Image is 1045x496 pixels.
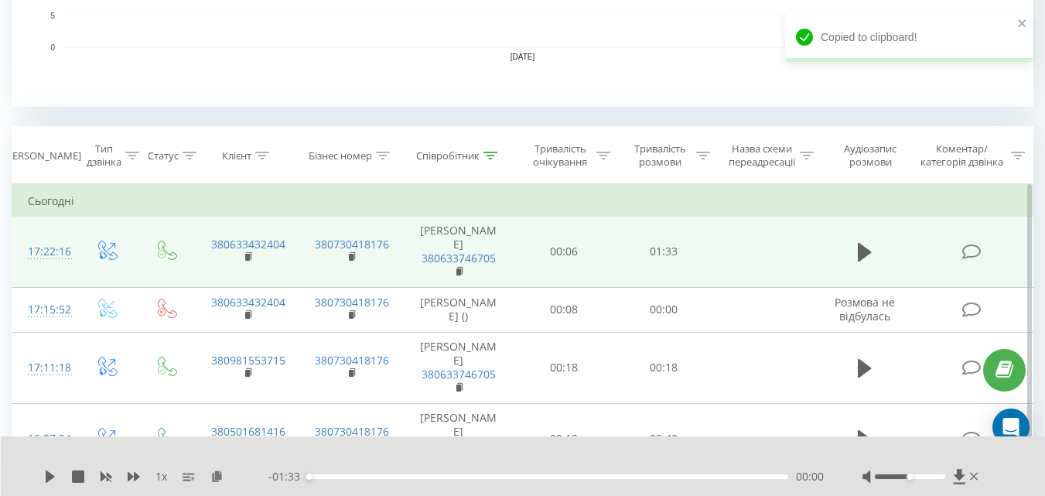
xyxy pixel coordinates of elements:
[796,469,824,484] span: 00:00
[28,295,60,325] div: 17:15:52
[403,403,514,474] td: [PERSON_NAME]
[614,333,714,404] td: 00:18
[3,149,81,162] div: [PERSON_NAME]
[50,43,55,52] text: 0
[528,142,593,169] div: Тривалість очікування
[917,142,1007,169] div: Коментар/категорія дзвінка
[514,287,614,332] td: 00:08
[87,142,121,169] div: Тип дзвінка
[514,333,614,404] td: 00:18
[832,142,910,169] div: Аудіозапис розмови
[614,287,714,332] td: 00:00
[614,403,714,474] td: 00:40
[403,217,514,288] td: [PERSON_NAME]
[416,149,480,162] div: Співробітник
[211,353,285,368] a: 380981553715
[315,353,389,368] a: 380730418176
[907,474,913,480] div: Accessibility label
[148,149,179,162] div: Статус
[211,295,285,310] a: 380633432404
[315,237,389,251] a: 380730418176
[403,333,514,404] td: [PERSON_NAME]
[315,424,389,439] a: 380730418176
[785,12,1033,62] div: Copied to clipboard!
[28,237,60,267] div: 17:22:16
[28,424,60,454] div: 16:27:34
[728,142,796,169] div: Назва схеми переадресації
[422,367,496,381] a: 380633746705
[992,409,1030,446] div: Open Intercom Messenger
[315,295,389,310] a: 380730418176
[422,251,496,265] a: 380633746705
[268,469,308,484] span: - 01:33
[211,424,285,439] a: 380501681416
[50,12,55,20] text: 5
[155,469,167,484] span: 1 x
[1017,17,1028,32] button: close
[403,287,514,332] td: [PERSON_NAME] ()
[222,149,251,162] div: Клієнт
[514,403,614,474] td: 00:12
[211,237,285,251] a: 380633432404
[835,295,895,323] span: Розмова не відбулась
[511,53,535,61] text: [DATE]
[28,353,60,383] div: 17:11:18
[309,149,372,162] div: Бізнес номер
[514,217,614,288] td: 00:06
[614,217,714,288] td: 01:33
[12,186,1033,217] td: Сьогодні
[306,474,312,480] div: Accessibility label
[628,142,692,169] div: Тривалість розмови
